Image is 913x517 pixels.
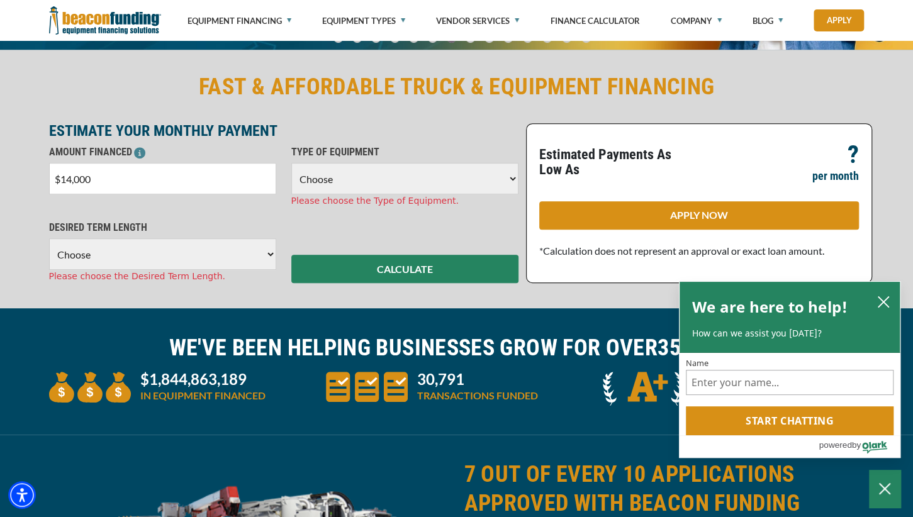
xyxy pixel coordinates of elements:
span: *Calculation does not represent an approval or exact loan amount. [539,245,824,257]
span: powered [819,437,851,453]
p: $1,844,863,189 [140,372,266,387]
button: Start chatting [686,406,893,435]
p: Estimated Payments As Low As [539,147,692,177]
p: TRANSACTIONS FUNDED [417,388,538,403]
button: close chatbox [873,292,893,310]
button: Close Chatbox [869,470,900,508]
p: 30,791 [417,372,538,387]
p: per month [812,169,859,184]
h2: WE'VE BEEN HELPING BUSINESSES GROW FOR OVER YEARS [49,333,865,362]
p: ESTIMATE YOUR MONTHLY PAYMENT [49,123,518,138]
p: IN EQUIPMENT FINANCED [140,388,266,403]
img: three money bags to convey large amount of equipment financed [49,372,131,403]
input: $ [49,163,276,194]
a: Apply [814,9,864,31]
div: olark chatbox [679,281,900,459]
button: CALCULATE [291,255,518,283]
p: How can we assist you [DATE]? [692,327,887,340]
div: Please choose the Desired Term Length. [49,270,276,283]
div: Accessibility Menu [8,481,36,509]
input: Name [686,370,893,395]
img: A + icon [603,372,685,406]
a: APPLY NOW [539,201,859,230]
p: TYPE OF EQUIPMENT [291,145,518,160]
p: ? [848,147,859,162]
label: Name [686,359,893,367]
h2: We are here to help! [692,294,848,320]
p: DESIRED TERM LENGTH [49,220,276,235]
p: AMOUNT FINANCED [49,145,276,160]
h2: FAST & AFFORDABLE TRUCK & EQUIPMENT FINANCING [49,72,865,101]
span: 35 [658,335,681,361]
div: Please choose the Type of Equipment. [291,194,518,208]
span: by [852,437,861,453]
a: Powered by Olark [819,436,900,457]
img: three document icons to convery large amount of transactions funded [326,372,408,402]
